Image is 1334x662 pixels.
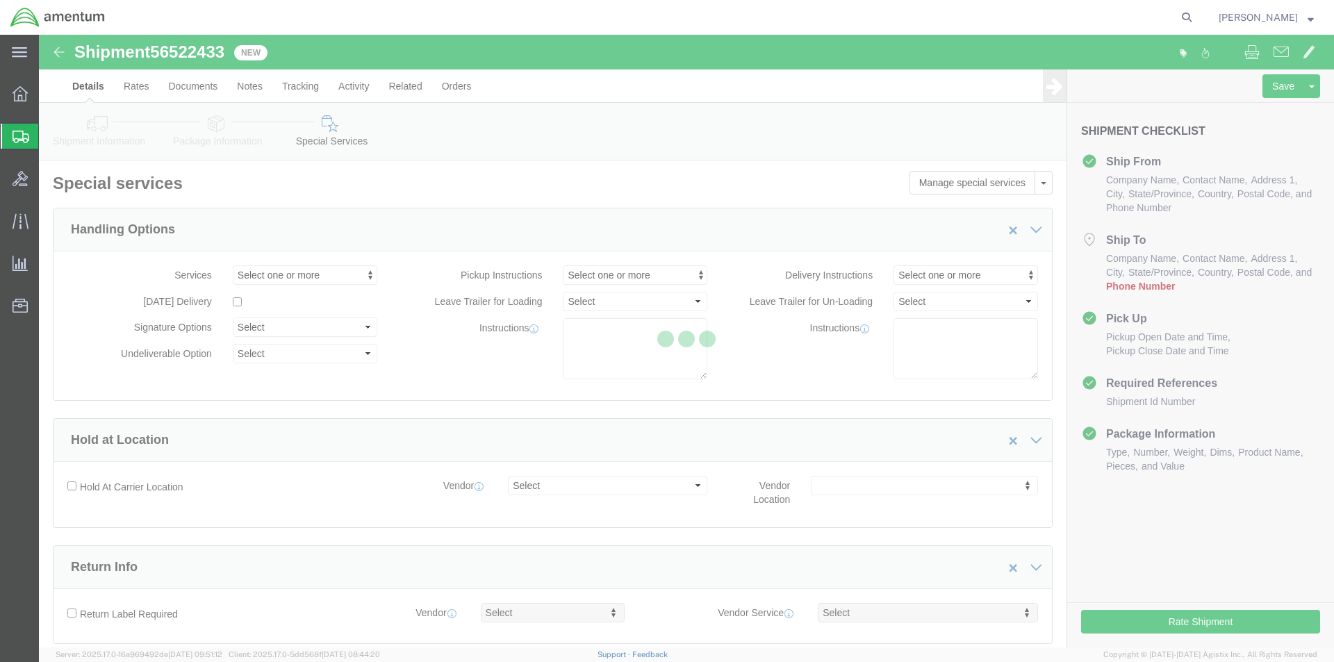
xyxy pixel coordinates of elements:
[168,650,222,659] span: [DATE] 09:51:12
[56,650,222,659] span: Server: 2025.17.0-16a969492de
[1218,9,1315,26] button: [PERSON_NAME]
[598,650,632,659] a: Support
[322,650,380,659] span: [DATE] 08:44:20
[1219,10,1298,25] span: Gary Etherington
[632,650,668,659] a: Feedback
[229,650,380,659] span: Client: 2025.17.0-5dd568f
[1103,649,1317,661] span: Copyright © [DATE]-[DATE] Agistix Inc., All Rights Reserved
[10,7,106,28] img: logo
